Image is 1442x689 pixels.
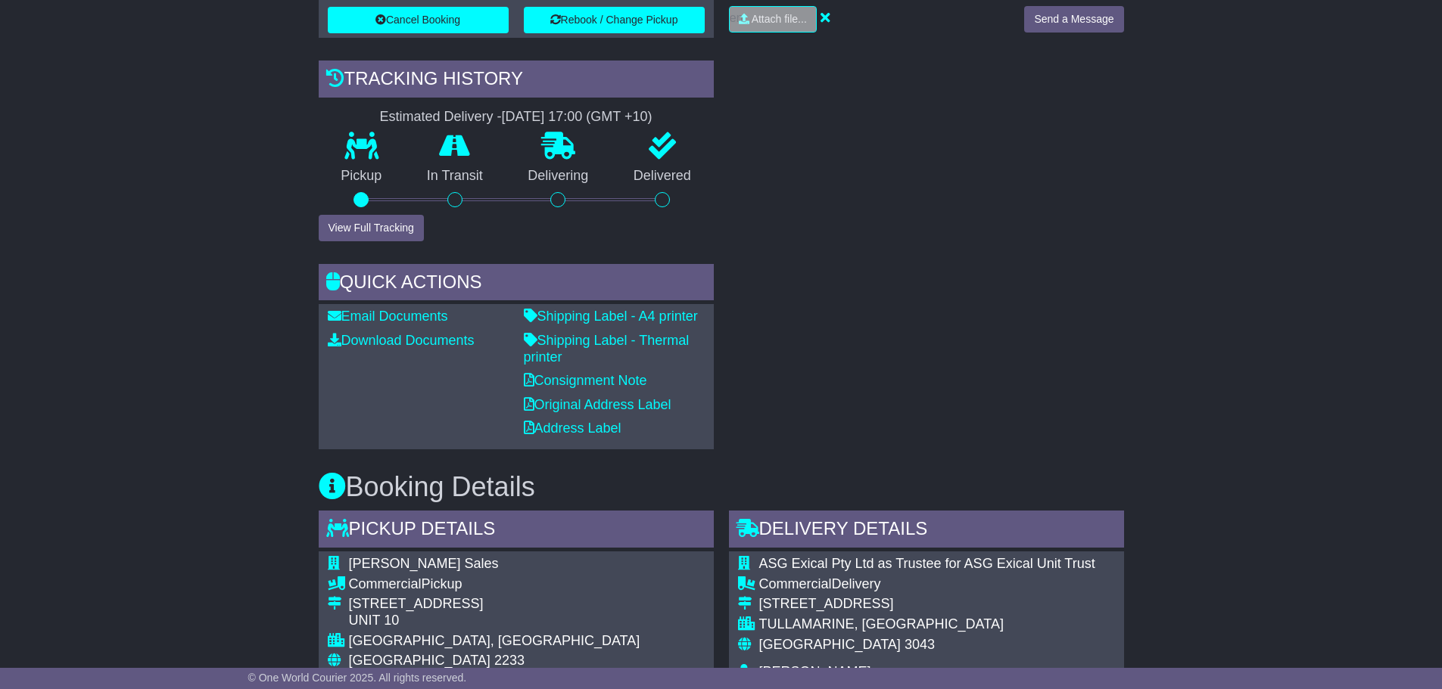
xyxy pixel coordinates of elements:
[759,596,1102,613] div: [STREET_ADDRESS]
[319,61,714,101] div: Tracking history
[905,637,935,652] span: 3043
[759,576,832,591] span: Commercial
[349,576,640,593] div: Pickup
[759,616,1102,633] div: TULLAMARINE, [GEOGRAPHIC_DATA]
[1024,6,1123,33] button: Send a Message
[349,556,499,571] span: [PERSON_NAME] Sales
[524,7,705,33] button: Rebook / Change Pickup
[502,109,652,126] div: [DATE] 17:00 (GMT +10)
[759,664,871,679] span: [PERSON_NAME]
[328,333,475,348] a: Download Documents
[524,333,690,365] a: Shipping Label - Thermal printer
[248,672,467,684] span: © One World Courier 2025. All rights reserved.
[759,556,1095,571] span: ASG Exical Pty Ltd as Trustee for ASG Exical Unit Trust
[319,264,714,305] div: Quick Actions
[319,511,714,551] div: Pickup Details
[759,637,901,652] span: [GEOGRAPHIC_DATA]
[328,7,509,33] button: Cancel Booking
[524,373,647,388] a: Consignment Note
[524,309,698,324] a: Shipping Label - A4 printer
[349,633,640,650] div: [GEOGRAPHIC_DATA], [GEOGRAPHIC_DATA]
[729,511,1124,551] div: Delivery Details
[349,653,491,668] span: [GEOGRAPHIC_DATA]
[524,421,621,436] a: Address Label
[319,168,405,185] p: Pickup
[319,472,1124,502] h3: Booking Details
[349,596,640,613] div: [STREET_ADDRESS]
[506,168,612,185] p: Delivering
[404,168,506,185] p: In Transit
[494,653,525,668] span: 2233
[349,576,422,591] span: Commercial
[611,168,714,185] p: Delivered
[319,109,714,126] div: Estimated Delivery -
[349,613,640,629] div: UNIT 10
[319,215,424,241] button: View Full Tracking
[328,309,448,324] a: Email Documents
[524,397,671,412] a: Original Address Label
[759,576,1102,593] div: Delivery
